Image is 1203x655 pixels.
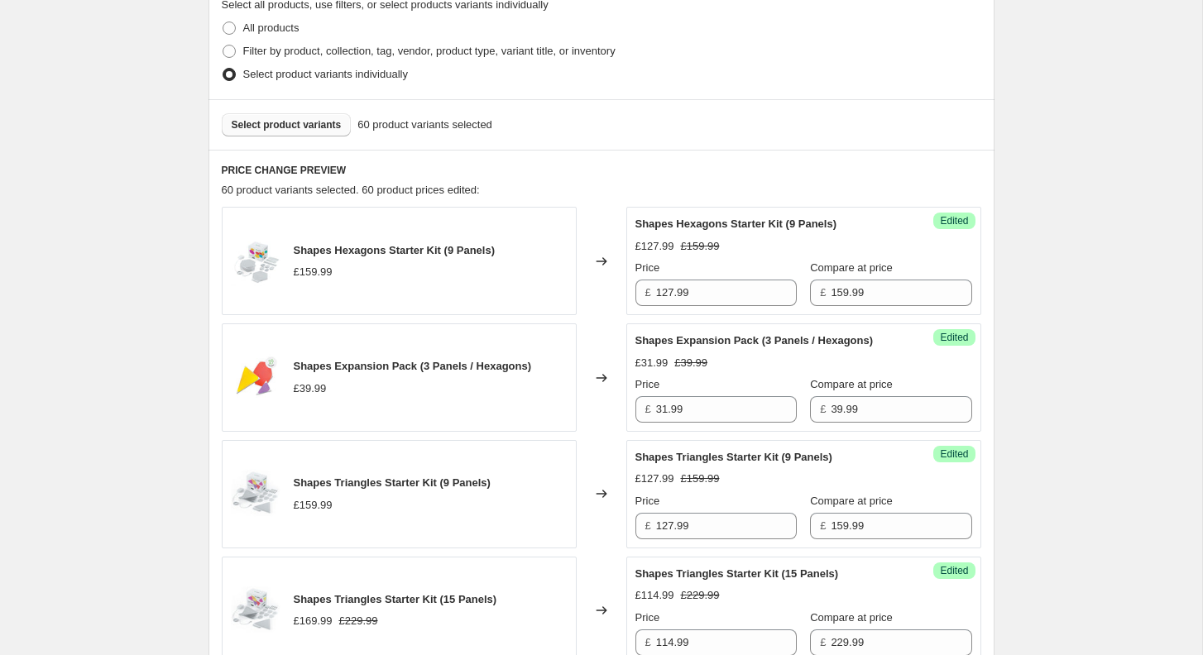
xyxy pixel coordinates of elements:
span: £ [820,403,826,415]
span: £ [645,286,651,299]
span: £ [820,519,826,532]
span: Shapes Expansion Pack (3 Panels / Hexagons) [294,360,532,372]
span: Price [635,611,660,624]
img: Shapes_Triangles_7PK_NA_content_2000x_9429954a-d794-4c88-98d5-9494f25b8c8d_80x.jpg [231,469,280,519]
span: £ [820,636,826,648]
img: shapes-replacement-hero_80x.jpg [231,353,280,403]
div: £39.99 [294,380,327,397]
span: Edited [940,214,968,227]
span: £ [645,636,651,648]
span: 60 product variants selected [357,117,492,133]
span: Edited [940,331,968,344]
span: Price [635,378,660,390]
div: £169.99 [294,613,333,629]
span: Price [635,261,660,274]
div: £127.99 [635,238,674,255]
strike: £159.99 [681,238,720,255]
h6: PRICE CHANGE PREVIEW [222,164,981,177]
span: £ [820,286,826,299]
div: £159.99 [294,497,333,514]
span: Edited [940,564,968,577]
span: 60 product variants selected. 60 product prices edited: [222,184,480,196]
strike: £159.99 [681,471,720,487]
span: £ [645,403,651,415]
span: Select product variants individually [243,68,408,80]
img: Shapes_Triangles_7PK_NA_content_2000x_9429954a-d794-4c88-98d5-9494f25b8c8d_80x.jpg [231,586,280,635]
span: Price [635,495,660,507]
span: Edited [940,447,968,461]
div: £127.99 [635,471,674,487]
strike: £229.99 [681,587,720,604]
span: Select product variants [232,118,342,131]
span: £ [645,519,651,532]
span: Compare at price [810,378,893,390]
div: £114.99 [635,587,674,604]
span: Filter by product, collection, tag, vendor, product type, variant title, or inventory [243,45,616,57]
span: Compare at price [810,611,893,624]
span: Shapes Triangles Starter Kit (15 Panels) [635,567,839,580]
span: Shapes Triangles Starter Kit (9 Panels) [635,451,832,463]
span: Shapes Triangles Starter Kit (9 Panels) [294,476,491,489]
span: All products [243,22,300,34]
button: Select product variants [222,113,352,136]
span: Shapes Hexagons Starter Kit (9 Panels) [294,244,495,256]
span: Shapes Hexagons Starter Kit (9 Panels) [635,218,836,230]
strike: £39.99 [674,355,707,371]
strike: £229.99 [339,613,378,629]
span: Compare at price [810,495,893,507]
img: Hexagons_9PK_UK_content_V2_1000pxw_80x.jpg [231,237,280,286]
span: Compare at price [810,261,893,274]
span: Shapes Triangles Starter Kit (15 Panels) [294,593,497,605]
div: £159.99 [294,264,333,280]
div: £31.99 [635,355,669,371]
span: Shapes Expansion Pack (3 Panels / Hexagons) [635,334,874,347]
